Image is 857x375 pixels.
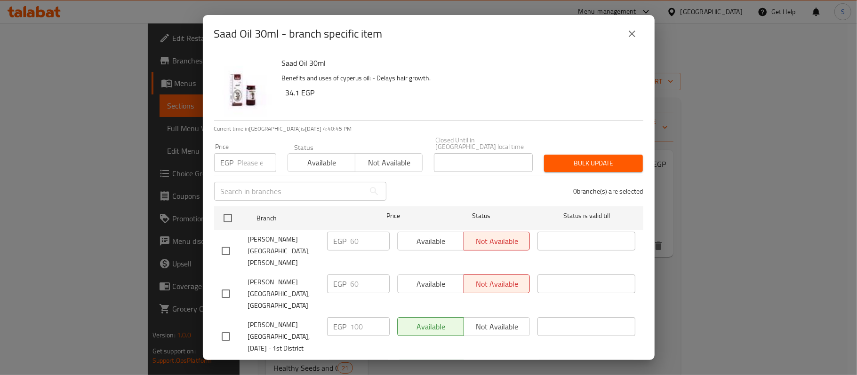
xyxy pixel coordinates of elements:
input: Please enter price [351,274,390,293]
p: EGP [334,278,347,289]
p: EGP [221,157,234,168]
p: Benefits and uses of cyperus oil: - Delays hair growth. [282,72,636,84]
p: Current time in [GEOGRAPHIC_DATA] is [DATE] 4:40:45 PM [214,125,643,133]
input: Search in branches [214,182,365,201]
p: 0 branche(s) are selected [573,187,643,196]
button: Available [288,153,355,172]
button: close [621,23,643,45]
span: [PERSON_NAME][GEOGRAPHIC_DATA], [DATE] - 1st District [248,319,320,354]
input: Please enter price [351,232,390,250]
span: Not available [359,156,419,170]
p: EGP [334,321,347,332]
h6: Saad Oil 30ml [282,56,636,70]
span: [PERSON_NAME][GEOGRAPHIC_DATA], [GEOGRAPHIC_DATA] [248,276,320,312]
button: Bulk update [544,155,643,172]
h2: Saad Oil 30ml - branch specific item [214,26,383,41]
p: EGP [334,235,347,247]
h6: 34.1 EGP [286,86,636,99]
input: Please enter price [238,153,276,172]
span: Price [362,210,424,222]
span: Status is valid till [537,210,635,222]
button: Not available [355,153,423,172]
span: Status [432,210,530,222]
span: Bulk update [552,157,635,169]
img: Saad Oil 30ml [214,56,274,117]
span: Branch [256,212,354,224]
input: Please enter price [351,317,390,336]
span: Available [292,156,352,170]
span: [PERSON_NAME][GEOGRAPHIC_DATA], [PERSON_NAME] [248,234,320,269]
